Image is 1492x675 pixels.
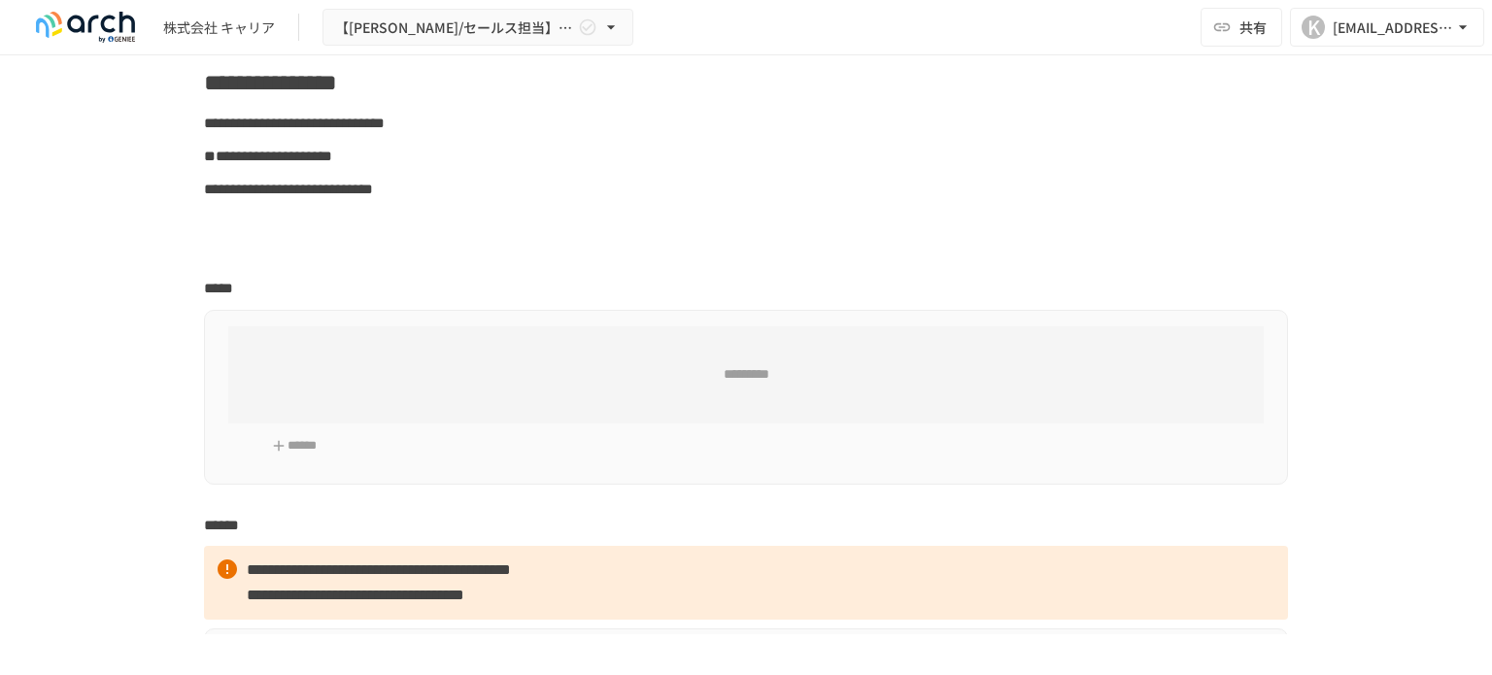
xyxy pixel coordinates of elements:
div: 株式会社 キャリア [163,17,275,38]
div: [EMAIL_ADDRESS][DOMAIN_NAME] [1333,16,1453,40]
button: 共有 [1201,8,1282,47]
button: 【[PERSON_NAME]/セールス担当】株式会社 キャリア様_初期設定サポート [322,9,633,47]
span: 【[PERSON_NAME]/セールス担当】株式会社 キャリア様_初期設定サポート [335,16,574,40]
span: 共有 [1239,17,1267,38]
button: K[EMAIL_ADDRESS][DOMAIN_NAME] [1290,8,1484,47]
img: logo-default@2x-9cf2c760.svg [23,12,148,43]
div: K [1302,16,1325,39]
